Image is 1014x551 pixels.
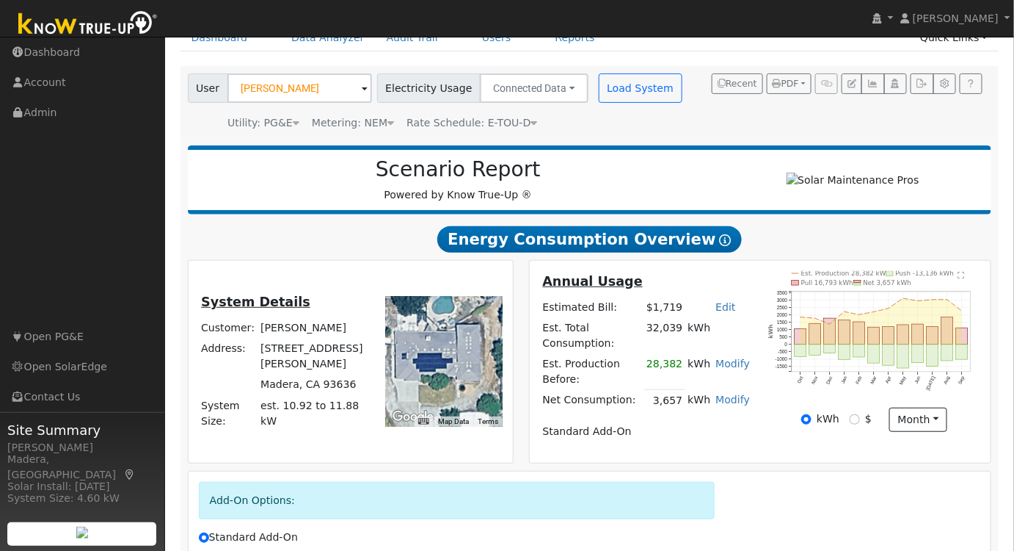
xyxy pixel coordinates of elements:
a: Modify [715,394,750,406]
td: kWh [685,390,713,411]
span: Electricity Usage [377,73,481,103]
text: 2000 [777,312,788,317]
button: Connected Data [480,73,588,103]
label: $ [865,411,872,427]
td: Est. Production Before: [540,354,644,390]
input: Select a User [227,73,372,103]
a: Terms (opens in new tab) [478,417,498,425]
label: kWh [817,411,839,427]
td: 28,382 [644,354,685,390]
text: -1500 [776,364,788,369]
text: May [899,375,908,386]
circle: onclick="" [800,317,802,319]
label: Standard Add-On [199,530,298,545]
a: Audit Trail [376,24,449,51]
button: Login As [884,73,907,94]
div: [PERSON_NAME] [7,440,157,455]
text: Pull 16,793 kWh [801,279,853,287]
text: Oct [796,375,804,384]
text: 2500 [777,305,788,310]
circle: onclick="" [858,314,861,316]
rect: onclick="" [868,345,880,363]
span: [PERSON_NAME] [913,12,999,24]
text: Net 3,657 kWh [864,279,912,287]
u: System Details [201,295,310,309]
input: Standard Add-On [199,533,209,543]
input: $ [850,414,860,425]
td: Customer: [199,318,258,339]
img: Solar Maintenance Pros [787,173,919,188]
a: Map [123,469,136,480]
rect: onclick="" [824,345,836,353]
a: Quick Links [909,24,999,51]
circle: onclick="" [829,323,831,325]
td: System Size: [199,395,258,431]
td: [PERSON_NAME] [258,318,370,339]
circle: onclick="" [917,300,919,302]
div: Metering: NEM [312,115,394,131]
input: kWh [801,414,811,425]
text: 3000 [777,298,788,303]
text: [DATE] [925,375,937,392]
rect: onclick="" [839,320,850,345]
div: Add-On Options: [199,482,715,519]
circle: onclick="" [932,299,934,301]
div: Solar Install: [DATE] [7,479,157,494]
text: Aug [943,375,952,386]
text: 500 [779,334,787,339]
td: $1,719 [644,297,685,317]
rect: onclick="" [853,345,865,357]
a: Modify [715,358,750,370]
text: Sep [958,375,966,386]
circle: onclick="" [902,298,905,300]
u: Annual Usage [543,274,643,289]
rect: onclick="" [941,345,953,361]
rect: onclick="" [897,325,909,345]
span: Alias: H2ETOUDN [406,117,537,129]
a: Reports [544,24,606,51]
h2: Scenario Report [203,157,713,182]
td: Net Consumption: [540,390,644,411]
text: 3500 [777,290,788,295]
button: Recent [712,73,763,94]
button: PDF [767,73,811,94]
text: kWh [767,325,774,339]
td: 3,657 [644,390,685,411]
text: Push -13,136 kWh [896,270,955,277]
text: Feb [855,375,863,385]
a: Users [471,24,522,51]
td: System Size [258,395,370,431]
a: Open this area in Google Maps (opens a new window) [389,408,437,427]
button: Load System [599,73,682,103]
button: Keyboard shortcuts [418,417,428,427]
rect: onclick="" [839,345,850,359]
rect: onclick="" [897,345,909,368]
circle: onclick="" [814,317,817,320]
span: User [188,73,228,103]
td: kWh [685,354,713,390]
text:  [958,272,965,279]
rect: onclick="" [809,345,821,356]
circle: onclick="" [961,310,963,312]
text: Mar [869,375,878,386]
circle: onclick="" [946,299,949,301]
text: 1500 [777,320,788,325]
rect: onclick="" [868,328,880,345]
span: est. 10.92 to 11.88 kW [260,400,359,427]
rect: onclick="" [956,328,968,345]
td: kWh [685,317,753,353]
img: Know True-Up [11,8,165,41]
rect: onclick="" [809,324,821,345]
rect: onclick="" [883,327,894,345]
img: Google [389,408,437,427]
text: Jun [913,375,922,385]
text: -1000 [776,356,788,361]
button: Export Interval Data [911,73,933,94]
a: Dashboard [180,24,259,51]
button: month [889,408,947,433]
circle: onclick="" [888,308,890,310]
circle: onclick="" [873,311,875,313]
text: Nov [811,375,820,386]
div: Utility: PG&E [227,115,299,131]
td: 32,039 [644,317,685,353]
